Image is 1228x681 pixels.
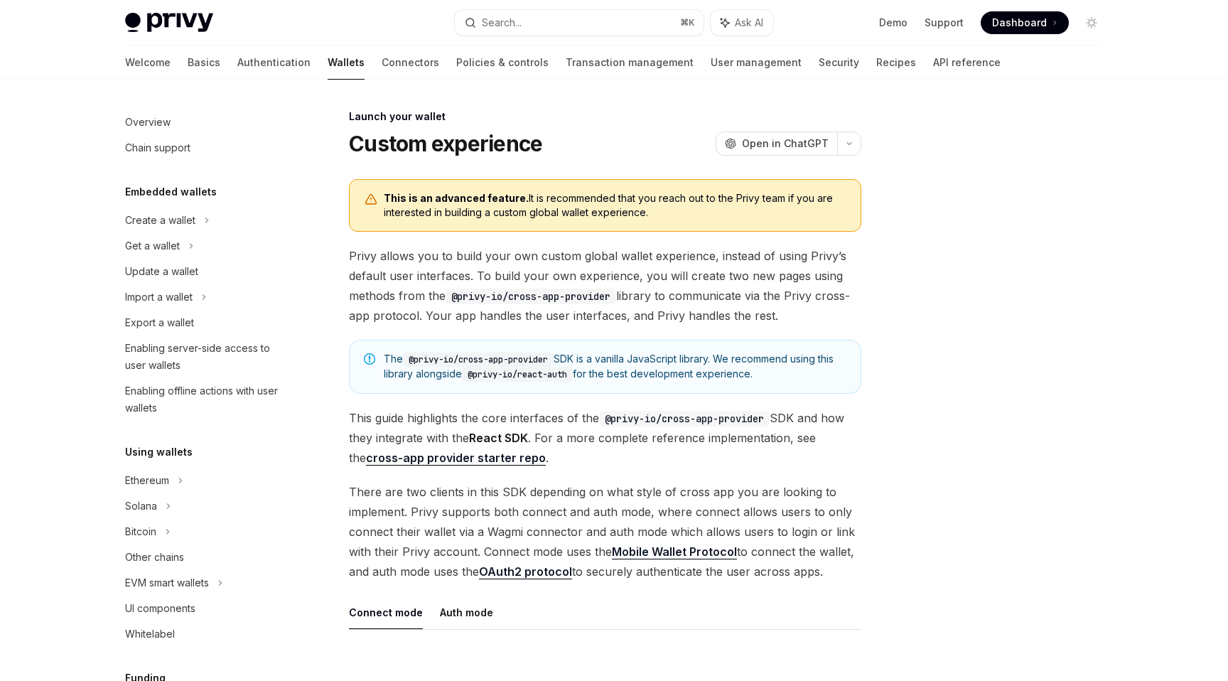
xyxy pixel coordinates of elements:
[114,135,296,161] a: Chain support
[349,408,861,468] span: This guide highlights the core interfaces of the SDK and how they integrate with the . For a more...
[114,378,296,421] a: Enabling offline actions with user wallets
[125,114,171,131] div: Overview
[125,444,193,461] h5: Using wallets
[125,340,287,374] div: Enabling server-side access to user wallets
[125,263,198,280] div: Update a wallet
[366,451,546,466] a: cross-app provider starter repo
[455,10,704,36] button: Search...⌘K
[876,45,916,80] a: Recipes
[735,16,763,30] span: Ask AI
[349,482,861,581] span: There are two clients in this SDK depending on what style of cross app you are looking to impleme...
[125,498,157,515] div: Solana
[114,259,296,284] a: Update a wallet
[114,596,296,621] a: UI components
[456,45,549,80] a: Policies & controls
[992,16,1047,30] span: Dashboard
[349,109,861,124] div: Launch your wallet
[364,353,375,365] svg: Note
[114,336,296,378] a: Enabling server-side access to user wallets
[349,131,542,156] h1: Custom experience
[566,45,694,80] a: Transaction management
[716,132,837,156] button: Open in ChatGPT
[440,596,493,629] button: Auth mode
[125,600,195,617] div: UI components
[446,289,616,304] code: @privy-io/cross-app-provider
[114,310,296,336] a: Export a wallet
[981,11,1069,34] a: Dashboard
[125,626,175,643] div: Whitelabel
[125,13,213,33] img: light logo
[925,16,964,30] a: Support
[680,17,695,28] span: ⌘ K
[879,16,907,30] a: Demo
[125,139,190,156] div: Chain support
[125,523,156,540] div: Bitcoin
[599,411,770,427] code: @privy-io/cross-app-provider
[382,45,439,80] a: Connectors
[114,545,296,570] a: Other chains
[479,564,572,579] a: OAuth2 protocol
[114,109,296,135] a: Overview
[366,451,546,465] strong: cross-app provider starter repo
[364,193,378,207] svg: Warning
[742,136,829,151] span: Open in ChatGPT
[125,183,217,200] h5: Embedded wallets
[462,368,573,382] code: @privy-io/react-auth
[403,353,554,367] code: @privy-io/cross-app-provider
[237,45,311,80] a: Authentication
[1080,11,1103,34] button: Toggle dark mode
[114,621,296,647] a: Whitelabel
[125,549,184,566] div: Other chains
[125,382,287,417] div: Enabling offline actions with user wallets
[819,45,859,80] a: Security
[469,431,528,445] strong: React SDK
[328,45,365,80] a: Wallets
[384,191,846,220] span: It is recommended that you reach out to the Privy team if you are interested in building a custom...
[612,545,737,559] a: Mobile Wallet Protocol
[933,45,1001,80] a: API reference
[711,10,773,36] button: Ask AI
[125,314,194,331] div: Export a wallet
[349,596,423,629] button: Connect mode
[125,237,180,254] div: Get a wallet
[384,352,846,382] span: The SDK is a vanilla JavaScript library. We recommend using this library alongside for the best d...
[125,45,171,80] a: Welcome
[384,192,529,204] b: This is an advanced feature.
[125,472,169,489] div: Ethereum
[482,14,522,31] div: Search...
[188,45,220,80] a: Basics
[349,246,861,326] span: Privy allows you to build your own custom global wallet experience, instead of using Privy’s defa...
[125,574,209,591] div: EVM smart wallets
[125,289,193,306] div: Import a wallet
[711,45,802,80] a: User management
[125,212,195,229] div: Create a wallet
